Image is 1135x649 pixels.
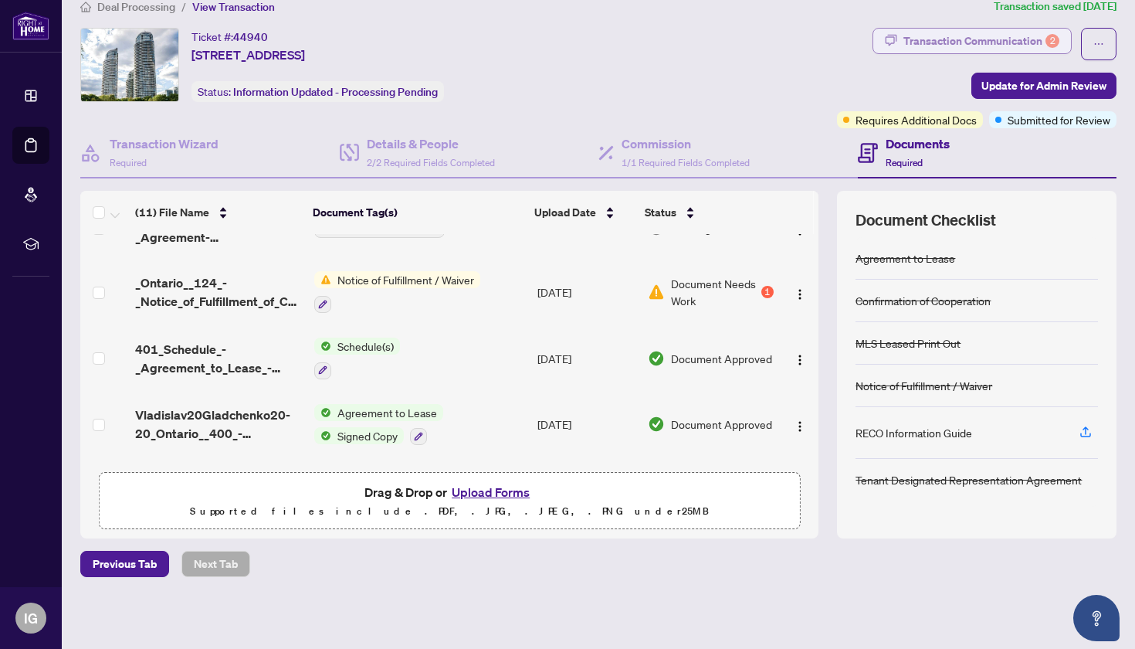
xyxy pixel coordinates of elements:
span: Drag & Drop orUpload FormsSupported files include .PDF, .JPG, .JPEG, .PNG under25MB [100,473,799,530]
span: Requires Additional Docs [855,111,977,128]
img: Status Icon [314,338,331,355]
img: Status Icon [314,427,331,444]
img: Logo [794,354,806,366]
span: 401_Schedule_-_Agreement_to_Lease_-_Residential_-_A_-_PropTx-[PERSON_NAME]-2.pdf [135,340,301,377]
h4: Details & People [367,134,495,153]
span: Vladislav20Gladchenko20-20_Ontario__400_-_Agreement_to_Lease__Residential_-_2230_Lake_shore_unit_... [135,406,301,443]
div: 2 [1045,34,1059,48]
div: MLS Leased Print Out [855,335,961,352]
span: Drag & Drop or [364,482,534,502]
img: Status Icon [314,404,331,421]
button: Upload Forms [447,482,534,502]
span: Add a Document Tag [335,223,438,234]
button: Logo [788,412,812,437]
span: Required [110,157,147,168]
div: Transaction Communication [903,29,1059,53]
img: Document Status [648,284,665,301]
div: Notice of Fulfillment / Waiver [855,377,992,394]
span: Submitted for Review [1008,111,1110,128]
button: Next Tab [181,551,250,577]
h4: Commission [622,134,750,153]
span: _Ontario__124_-_Notice_of_Fulfillment_of_Condition_-_2230_Lake_Shore_unit_3304.pdf [135,274,301,311]
div: Ticket #: [191,28,268,46]
div: RECO Information Guide [855,424,972,441]
button: Transaction Communication2 [872,28,1072,54]
th: Document Tag(s) [307,191,529,234]
span: 44940 [233,30,268,44]
td: [DATE] [531,259,642,325]
h4: Documents [886,134,950,153]
span: Update for Admin Review [981,73,1106,98]
button: Status IconAgreement to LeaseStatus IconSigned Copy [314,404,443,446]
span: Agreement to Lease [331,404,443,421]
span: Document Needs Work [671,275,758,309]
span: IG [24,607,38,629]
span: Information Updated - Processing Pending [233,85,438,99]
button: Open asap [1073,595,1120,641]
span: home [80,2,91,12]
span: (11) File Name [135,204,209,221]
span: Required [886,157,923,168]
img: Document Status [648,350,665,367]
th: (11) File Name [129,191,307,234]
span: Signed Copy [331,427,404,444]
p: Supported files include .PDF, .JPG, .JPEG, .PNG under 25 MB [109,502,790,521]
button: Status IconSchedule(s) [314,338,400,379]
h4: Transaction Wizard [110,134,219,153]
span: ellipsis [1093,39,1104,49]
th: Upload Date [528,191,638,234]
span: Document Approved [671,416,772,433]
span: Notice of Fulfillment / Waiver [331,271,480,288]
button: Logo [788,346,812,371]
span: 2/2 Required Fields Completed [367,157,495,168]
div: Confirmation of Cooperation [855,292,991,309]
button: Previous Tab [80,551,169,577]
img: Logo [794,288,806,301]
span: Upload Date [534,204,596,221]
span: Status [645,204,676,221]
span: Previous Tab [93,552,157,576]
span: [STREET_ADDRESS] [191,46,305,64]
td: [DATE] [531,457,642,524]
img: Logo [794,420,806,433]
img: Document Status [648,416,665,433]
span: 1/1 Required Fields Completed [622,157,750,168]
span: Schedule(s) [331,338,400,355]
td: [DATE] [531,392,642,458]
div: Agreement to Lease [855,250,955,267]
div: 1 [761,286,774,298]
img: IMG-W12200559_1.jpg [81,29,178,101]
button: Logo [788,280,812,304]
button: Status IconNotice of Fulfillment / Waiver [314,271,480,313]
span: Document Checklist [855,209,996,231]
div: Tenant Designated Representation Agreement [855,471,1082,488]
img: logo [12,12,49,40]
button: Update for Admin Review [971,73,1116,99]
th: Status [639,191,776,234]
img: Status Icon [314,271,331,288]
div: Status: [191,81,444,102]
span: Document Approved [671,350,772,367]
td: [DATE] [531,325,642,392]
